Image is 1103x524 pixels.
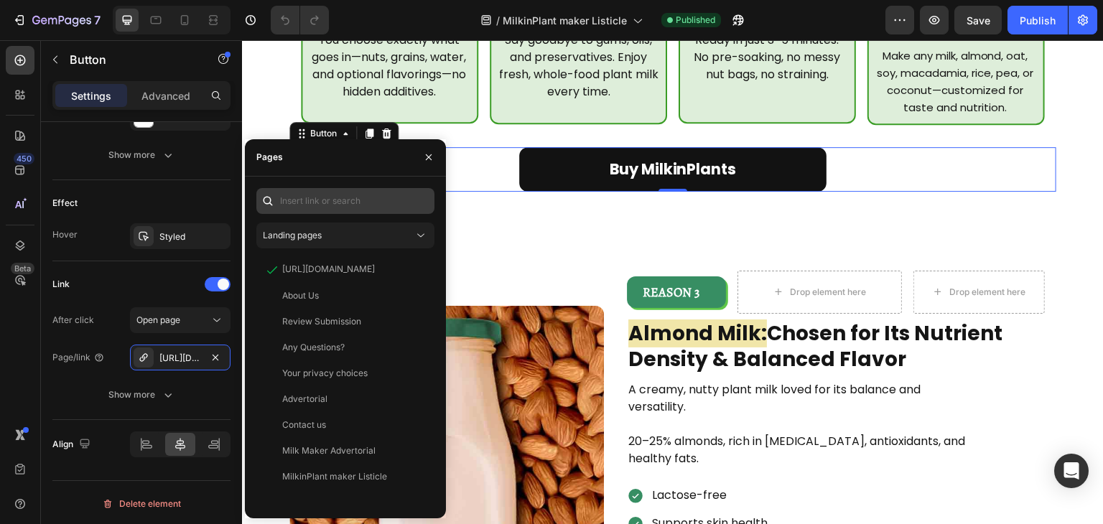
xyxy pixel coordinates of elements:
span: MilkinPlant maker Listicle [503,13,627,28]
p: Settings [71,88,111,103]
div: Link [52,278,70,291]
div: Your privacy choices [282,367,368,380]
div: Effect [52,197,78,210]
div: Delete element [102,495,181,513]
span: Save [967,14,990,27]
button: Show more [52,142,231,168]
div: About Us [282,289,319,302]
div: Pages [256,151,283,164]
button: Delete element [52,492,231,515]
p: Lactose-free [410,445,748,466]
div: Contact us [282,418,326,431]
div: Publish [1020,13,1056,28]
button: Publish [1007,6,1068,34]
p: REASON 3 [392,243,466,261]
button: Show more [52,382,231,408]
div: Styled [159,230,227,243]
div: [URL][DOMAIN_NAME] [159,352,201,365]
button: Landing pages [256,223,434,248]
span: Published [676,14,715,27]
span: Open page [136,314,180,325]
div: Review Submission [282,315,361,328]
div: Button [65,87,98,100]
p: Advanced [141,88,190,103]
div: Drop element here [707,246,783,258]
div: Advertorial [282,393,327,406]
strong: Chosen for Its Nutrient Density & Balanced Flavor [386,279,760,333]
div: Page/link [52,351,105,364]
p: 7 [94,11,101,29]
p: 20–25% almonds, rich in [MEDICAL_DATA], antioxidants, and healthy fats. [386,393,738,427]
div: [URL][DOMAIN_NAME] [282,263,375,276]
div: Beta [11,263,34,274]
div: Show more [108,148,175,162]
button: Open page [130,307,231,333]
p: Button [70,51,192,68]
input: Insert link or search [256,188,434,214]
span: / [496,13,500,28]
p: Buy MilkinPlants [368,116,495,143]
button: 7 [6,6,107,34]
div: MilkinPlant maker Listicle [282,470,387,483]
div: 450 [14,153,34,164]
div: Milk Maker Advertorial [282,444,376,457]
strong: Almond Milk: [386,279,525,307]
a: Buy MilkinPlants [277,107,584,151]
div: Open Intercom Messenger [1054,454,1089,488]
button: Save [954,6,1002,34]
div: Drop element here [548,246,624,258]
div: Any Questions? [282,341,345,354]
p: Make any milk, almond, oat, soy, macadamia, rice, pea, or coconut—customized for taste and nutrit... [634,7,793,76]
p: Supports skin health [410,473,748,494]
div: Undo/Redo [271,6,329,34]
div: Show more [108,388,175,402]
iframe: Design area [242,40,1103,524]
div: After click [52,314,94,327]
p: A creamy, nutty plant milk loved for its balance and versatility. [386,341,738,375]
div: Hover [52,228,78,241]
div: Align [52,435,93,454]
span: Landing pages [263,230,322,240]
